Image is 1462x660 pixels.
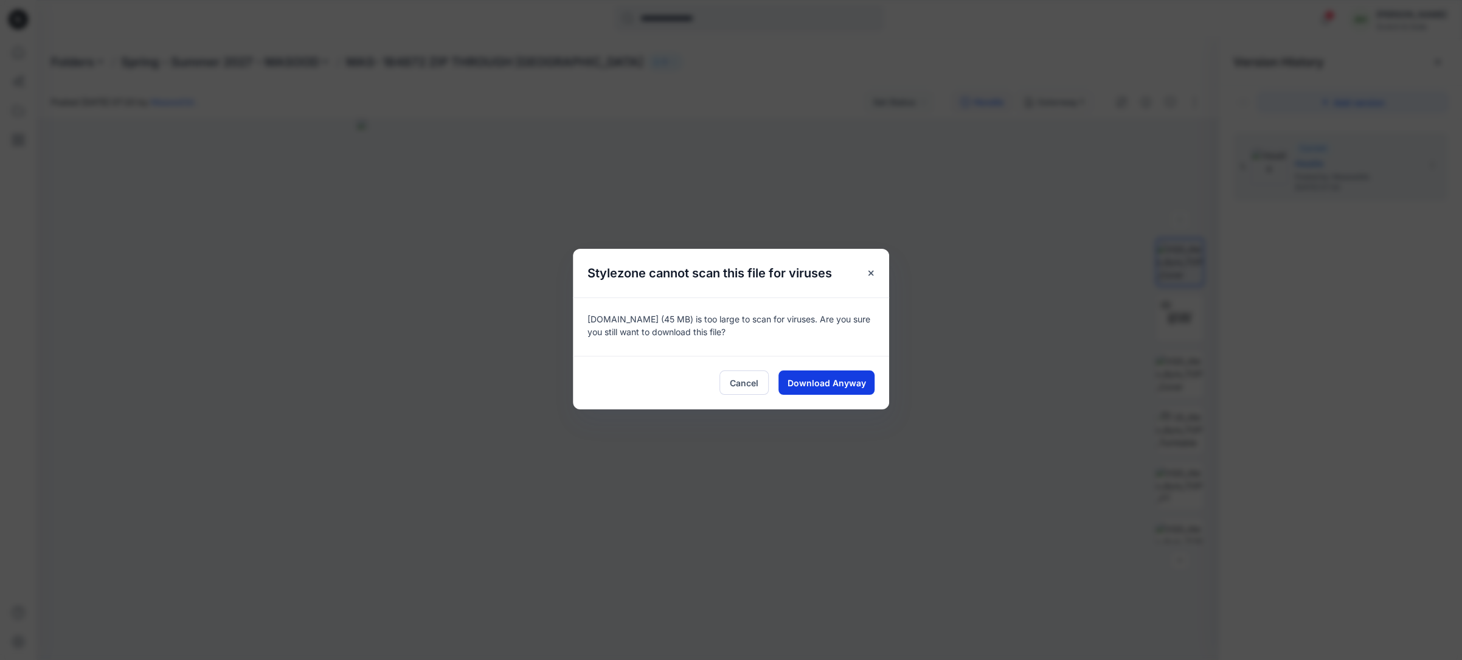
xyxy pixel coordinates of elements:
button: Download Anyway [778,370,875,395]
span: Cancel [730,377,758,389]
span: Download Anyway [788,377,866,389]
button: Close [860,262,882,284]
button: Cancel [719,370,769,395]
div: [DOMAIN_NAME] (45 MB) is too large to scan for viruses. Are you sure you still want to download t... [573,297,889,356]
h5: Stylezone cannot scan this file for viruses [573,249,847,297]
